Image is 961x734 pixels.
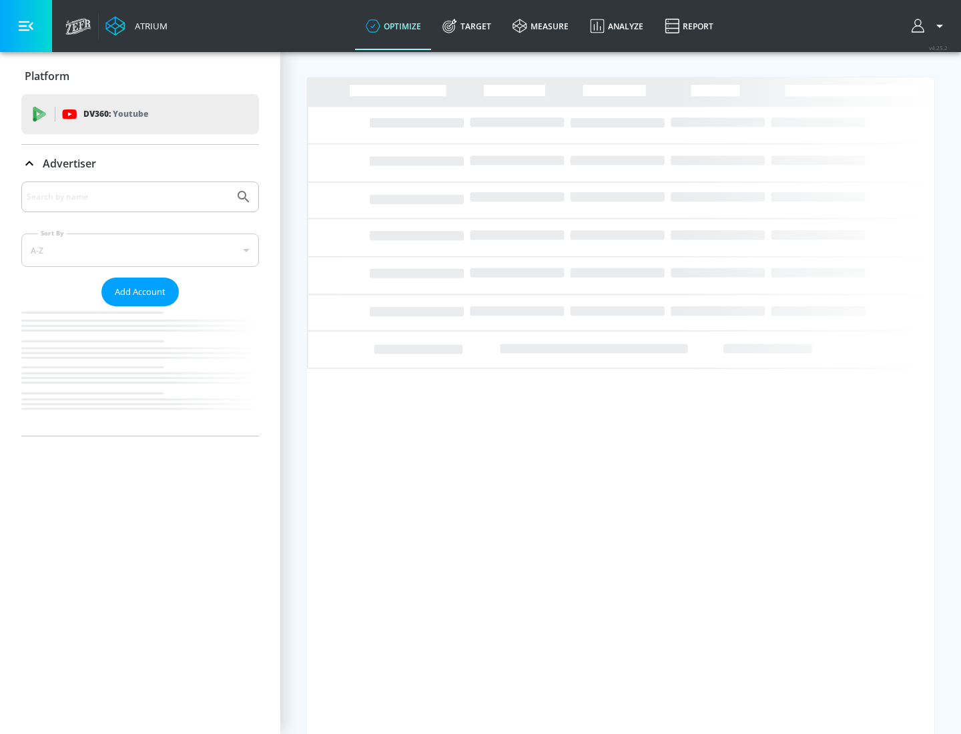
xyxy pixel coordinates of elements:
[21,145,259,182] div: Advertiser
[432,2,502,50] a: Target
[654,2,724,50] a: Report
[929,44,948,51] span: v 4.25.2
[27,188,229,206] input: Search by name
[83,107,148,121] p: DV360:
[21,94,259,134] div: DV360: Youtube
[101,278,179,306] button: Add Account
[25,69,69,83] p: Platform
[105,16,168,36] a: Atrium
[355,2,432,50] a: optimize
[43,156,96,171] p: Advertiser
[38,229,67,238] label: Sort By
[579,2,654,50] a: Analyze
[21,181,259,436] div: Advertiser
[113,107,148,121] p: Youtube
[21,57,259,95] div: Platform
[129,20,168,32] div: Atrium
[115,284,166,300] span: Add Account
[21,306,259,436] nav: list of Advertiser
[21,234,259,267] div: A-Z
[502,2,579,50] a: measure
